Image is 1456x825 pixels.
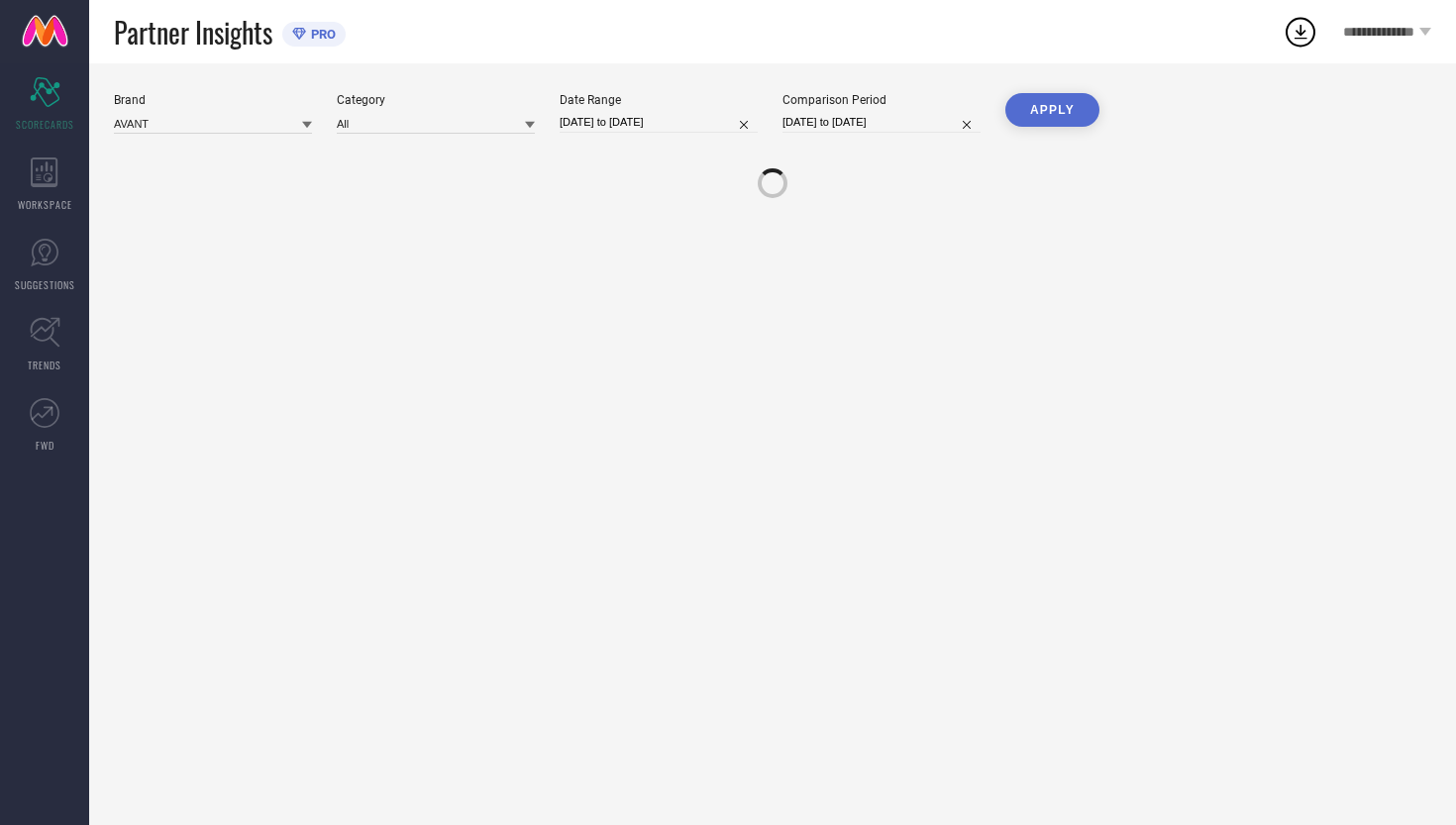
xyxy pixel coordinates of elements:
[1283,14,1318,50] div: Open download list
[15,277,75,292] span: SUGGESTIONS
[560,112,758,133] input: Select date range
[782,112,981,133] input: Select comparison period
[782,93,981,107] div: Comparison Period
[28,358,61,372] span: TRENDS
[18,197,72,212] span: WORKSPACE
[114,12,272,52] span: Partner Insights
[560,93,758,107] div: Date Range
[36,438,54,453] span: FWD
[16,117,74,132] span: SCORECARDS
[1005,93,1099,127] button: APPLY
[306,27,336,42] span: PRO
[337,93,535,107] div: Category
[114,93,312,107] div: Brand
